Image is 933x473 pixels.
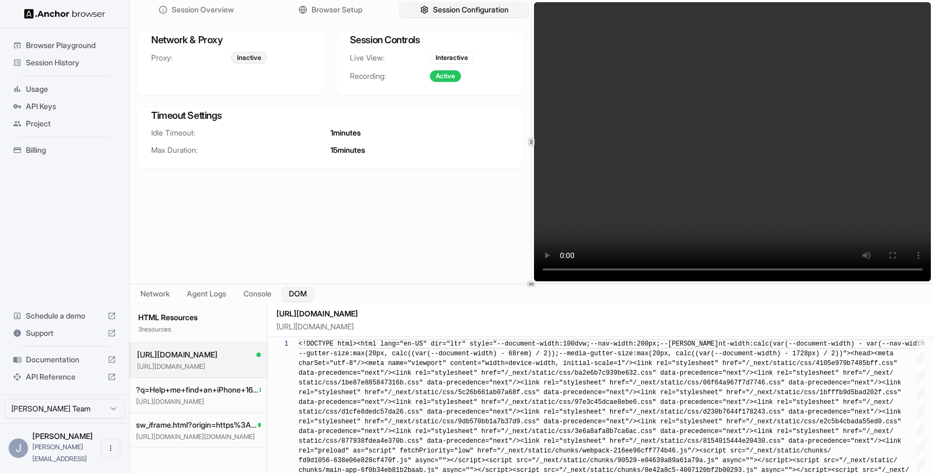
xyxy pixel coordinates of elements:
[433,4,509,15] span: Session Configuration
[299,350,493,357] span: --gutter-size:max(20px, calc((var(--document-width
[493,418,687,425] span: a7b37d9.css" data-precedence="next"/><link rel="st
[350,52,430,63] span: Live View:
[26,101,116,112] span: API Keys
[687,437,882,445] span: css/8154015444e20430.css" data-precedence="next"/>
[136,433,261,441] p: [URL][DOMAIN_NAME][DOMAIN_NAME]
[137,362,261,371] p: [URL][DOMAIN_NAME]
[882,350,894,357] span: eta
[882,437,901,445] span: <link
[687,408,882,416] span: css/d230b7644f178243.css" data-precedence="next"/>
[26,310,103,321] span: Schedule a demo
[687,360,882,367] span: lesheet" href="/_next/static/css/4105e979b7485bff.
[134,286,176,301] button: Network
[136,420,258,430] span: sw_iframe.html?origin=https%3A%2F%[DOMAIN_NAME]
[299,360,493,367] span: charSet="utf-8"/><meta name="viewport" content="wi
[276,339,288,349] div: 1
[151,127,330,138] span: Idle Timeout:
[430,52,474,64] div: Interactive
[493,428,687,435] span: f="/_next/static/css/3e6a8afa8b7ca6ac.css" data-pr
[493,369,687,377] span: f="/_next/static/css/ba2e6b7c939be632.css" data-pr
[493,447,687,455] span: ="/_next/static/chunks/webpack-216ee96cff774b46.js
[299,428,493,435] span: data-precedence="next"/><link rel="stylesheet" hre
[26,145,116,156] span: Billing
[299,418,493,425] span: rel="stylesheet" href="/_next/static/css/9db570bb1
[330,145,365,156] span: 15 minutes
[9,115,120,132] div: Project
[237,286,278,301] button: Console
[32,443,87,463] span: james@refibuy.ai
[32,431,93,441] span: James Frawley
[687,447,831,455] span: "/><script src="/_next/static/chunks/
[26,40,116,51] span: Browser Playground
[151,108,510,123] h3: Timeout Settings
[26,328,103,339] span: Support
[493,350,687,357] span: ) - 68rem) / 2));--media-gutter-size:max(20px, cal
[26,118,116,129] span: Project
[276,321,929,332] p: [URL][DOMAIN_NAME]
[151,145,330,156] span: Max Duration:
[9,368,120,386] div: API Reference
[130,378,267,413] button: ?q=Help+me+find+an+iPhone+16+online&openaicom-did=c380476d-49e5-4618-94ff-632ddae65a5f&openaicom_...
[9,438,28,458] div: J
[231,52,267,64] div: Inactive
[493,398,687,406] span: f="/_next/static/css/97e3c45dcae8ebe6.css" data-pr
[330,127,361,138] span: 1 minutes
[882,379,901,387] span: <link
[882,408,901,416] span: <link
[719,340,913,348] span: nt-width:calc(var(--document-width) - var(--nav-wi
[151,32,311,48] h3: Network & Proxy
[26,84,116,94] span: Usage
[26,57,116,68] span: Session History
[299,457,493,464] span: fd9d1056-638e06e828cf470f.js" async=""></script><s
[350,71,430,82] span: Recording:
[9,80,120,98] div: Usage
[493,360,687,367] span: dth=device-width, initial-scale=1"/><link rel="sty
[299,389,493,396] span: rel="stylesheet" href="/_next/static/css/5c26b661a
[493,389,687,396] span: b07a68f.css" data-precedence="next"/><link rel="st
[9,54,120,71] div: Session History
[282,286,313,301] button: DOM
[493,379,687,387] span: next"/><link rel="stylesheet" href="/_next/static/
[493,457,687,464] span: cript src="/_next/static/chunks/90529-e04639a89a61
[882,360,897,367] span: css"
[9,37,120,54] div: Browser Playground
[882,389,901,396] span: .css"
[430,70,461,82] div: Active
[26,354,103,365] span: Documentation
[180,286,233,301] button: Agent Logs
[136,384,260,395] span: ?q=Help+me+find+an+iPhone+16+online&openaicom-did=c380476d-49e5-4618-94ff-632ddae65a5f&openaicom_...
[882,369,894,377] span: xt/
[882,398,894,406] span: xt/
[138,325,259,334] p: 3 resource s
[687,350,882,357] span: c((var(--document-width) - 1728px) / 2))"><head><m
[276,308,929,319] h2: [URL][DOMAIN_NAME]
[130,413,267,448] button: sw_iframe.html?origin=https%3A%2F%[DOMAIN_NAME][URL][DOMAIN_NAME][DOMAIN_NAME]
[493,408,687,416] span: next"/><link rel="stylesheet" href="/_next/static/
[687,398,882,406] span: ecedence="next"/><link rel="stylesheet" href="/_ne
[299,398,493,406] span: data-precedence="next"/><link rel="stylesheet" hre
[687,369,882,377] span: ecedence="next"/><link rel="stylesheet" href="/_ne
[493,437,687,445] span: next"/><link rel="stylesheet" href="/_next/static/
[299,379,493,387] span: static/css/1be87e885847316b.css" data-precedence="
[9,141,120,159] div: Billing
[151,52,231,63] span: Proxy:
[882,418,901,425] span: .css"
[9,325,120,342] div: Support
[493,340,719,348] span: "--document-width:100dvw;--nav-width:200px;--[PERSON_NAME]
[687,457,882,464] span: a79a.js" async=""></script><script src="/_next/sta
[350,32,510,48] h3: Session Controls
[687,418,882,425] span: ylesheet" href="/_next/static/css/e2c5b4cbada55ed0
[299,447,493,455] span: rel="preload" as="script" fetchPriority="low" href
[138,312,259,323] h3: HTML Resources
[299,437,493,445] span: static/css/877938fdea4e370b.css" data-precedence="
[172,4,234,15] span: Session Overview
[882,428,894,435] span: xt/
[9,98,120,115] div: API Keys
[882,457,897,464] span: tic/
[136,397,261,406] p: [URL][DOMAIN_NAME]
[26,371,103,382] span: API Reference
[137,349,218,360] span: [URL][DOMAIN_NAME]
[312,4,362,15] span: Browser Setup
[101,438,120,458] button: Open menu
[299,340,493,348] span: <!DOCTYPE html><html lang="en-US" dir="ltr" style=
